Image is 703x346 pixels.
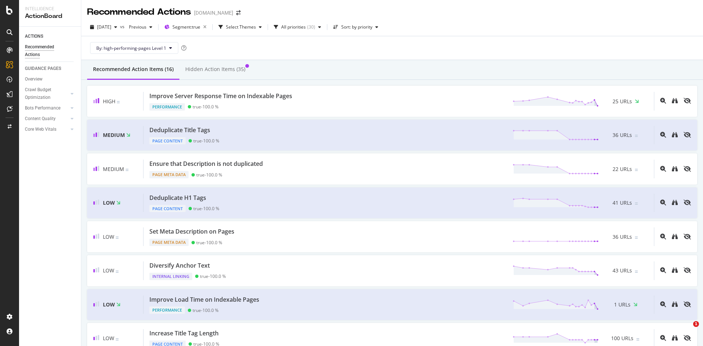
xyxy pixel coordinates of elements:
div: Overview [25,75,42,83]
div: eye-slash [684,166,691,172]
div: Recommended Action Items (16) [93,66,174,73]
a: Content Quality [25,115,68,123]
div: true - 100.0 % [200,274,226,279]
div: magnifying-glass-plus [660,200,666,205]
div: arrow-right-arrow-left [236,10,241,15]
a: binoculars [672,132,678,138]
span: 1 [693,321,699,327]
div: true - 100.0 % [193,206,219,211]
div: Performance [149,103,185,111]
div: Bots Performance [25,104,60,112]
a: binoculars [672,98,678,104]
div: Page Meta Data [149,171,189,178]
div: Set Meta Description on Pages [149,227,234,236]
div: true - 100.0 % [193,138,219,144]
span: By: high-performing-pages Level 1 [96,45,166,51]
div: Ensure that Description is not duplicated [149,160,263,168]
img: Equal [116,338,119,341]
span: 36 URLs [613,233,632,241]
div: magnifying-glass-plus [660,98,666,104]
a: binoculars [672,234,678,240]
iframe: Intercom live chat [678,321,696,339]
span: Medium [103,131,125,138]
div: Page Meta Data [149,239,189,246]
button: Previous [126,21,155,33]
a: Bots Performance [25,104,68,112]
div: Crawl Budget Optimization [25,86,63,101]
div: All priorities [281,25,306,29]
span: Medium [103,165,124,172]
div: ( 30 ) [307,25,315,29]
img: Equal [635,271,638,273]
a: binoculars [672,302,678,308]
a: Overview [25,75,76,83]
span: Low [103,335,114,342]
img: Equal [635,135,638,137]
img: Equal [116,271,119,273]
div: binoculars [672,267,678,273]
div: [DOMAIN_NAME] [194,9,233,16]
img: Equal [117,101,120,103]
span: 2025 Oct. 5th [97,24,111,30]
a: binoculars [672,166,678,172]
span: Low [103,301,115,308]
div: Page Content [149,137,186,145]
span: 22 URLs [613,165,632,173]
a: Crawl Budget Optimization [25,86,68,101]
span: Low [103,267,114,274]
div: eye-slash [684,132,691,138]
span: vs [120,23,126,30]
a: ACTIONS [25,33,76,40]
button: All priorities(30) [271,21,324,33]
div: eye-slash [684,200,691,205]
a: Core Web Vitals [25,126,68,133]
div: Deduplicate H1 Tags [149,194,206,202]
span: 25 URLs [613,98,632,105]
div: Content Quality [25,115,56,123]
div: true - 100.0 % [193,308,219,313]
img: Equal [636,338,639,341]
a: Recommended Actions [25,43,76,59]
button: Sort: by priority [330,21,381,33]
img: Equal [635,169,638,171]
div: true - 100.0 % [193,104,219,109]
div: Recommended Actions [25,43,69,59]
span: Previous [126,24,146,30]
button: Segment:true [161,21,209,33]
div: binoculars [672,335,678,341]
div: magnifying-glass-plus [660,335,666,341]
div: magnifying-glass-plus [660,234,666,239]
span: 36 URLs [613,131,632,139]
div: Increase Title Tag Length [149,329,219,338]
div: Diversify Anchor Text [149,261,210,270]
span: 1 URLs [614,301,631,308]
div: magnifying-glass-plus [660,267,666,273]
img: Equal [635,237,638,239]
button: [DATE] [87,21,120,33]
button: By: high-performing-pages Level 1 [90,42,178,54]
div: eye-slash [684,267,691,273]
div: binoculars [672,301,678,307]
div: Page Content [149,205,186,212]
div: Recommended Actions [87,6,191,18]
a: binoculars [672,268,678,274]
img: Equal [126,169,129,171]
div: Performance [149,306,185,314]
div: magnifying-glass-plus [660,166,666,172]
div: GUIDANCE PAGES [25,65,61,72]
span: Segment: true [172,24,200,30]
div: Improve Server Response Time on Indexable Pages [149,92,292,100]
div: eye-slash [684,234,691,239]
div: Sort: by priority [341,25,372,29]
span: 43 URLs [613,267,632,274]
div: Internal Linking [149,273,192,280]
div: Deduplicate Title Tags [149,126,210,134]
a: binoculars [672,335,678,342]
a: binoculars [672,200,678,206]
img: Equal [116,237,119,239]
span: Low [103,199,115,206]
